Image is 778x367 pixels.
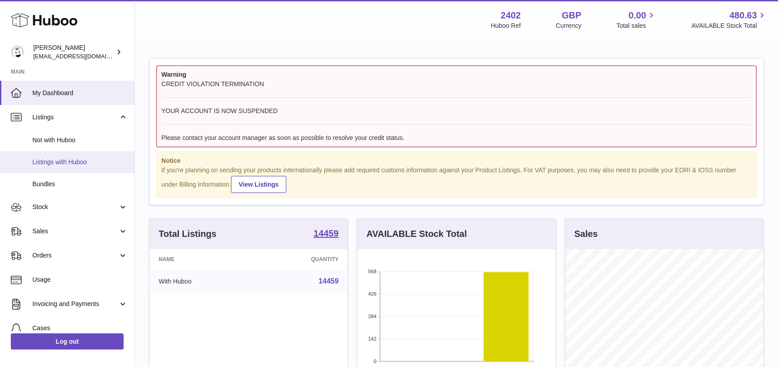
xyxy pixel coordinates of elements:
[691,22,767,30] span: AVAILABLE Stock Total
[33,52,132,60] span: [EMAIL_ADDRESS][DOMAIN_NAME]
[32,136,128,144] span: Not with Huboo
[556,22,582,30] div: Currency
[368,291,376,297] text: 426
[562,9,581,22] strong: GBP
[366,228,467,240] h3: AVAILABLE Stock Total
[32,180,128,188] span: Bundles
[319,277,339,285] a: 14459
[161,166,751,193] div: If you're planning on sending your products internationally please add required customs informati...
[616,9,656,30] a: 0.00 Total sales
[616,22,656,30] span: Total sales
[161,80,751,142] div: CREDIT VIOLATION TERMINATION YOUR ACCOUNT IS NOW SUSPENDED Please contact your account manager as...
[32,324,128,332] span: Cases
[161,157,751,165] strong: Notice
[368,314,376,319] text: 284
[254,249,347,270] th: Quantity
[32,89,128,97] span: My Dashboard
[161,70,751,79] strong: Warning
[501,9,521,22] strong: 2402
[150,270,254,293] td: With Huboo
[11,45,24,59] img: internalAdmin-2402@internal.huboo.com
[32,203,118,211] span: Stock
[374,358,377,364] text: 0
[231,176,286,193] a: View Listings
[691,9,767,30] a: 480.63 AVAILABLE Stock Total
[314,229,339,238] strong: 14459
[32,275,128,284] span: Usage
[11,333,124,350] a: Log out
[33,44,114,61] div: [PERSON_NAME]
[32,158,128,166] span: Listings with Huboo
[32,113,118,122] span: Listings
[729,9,757,22] span: 480.63
[32,227,118,236] span: Sales
[491,22,521,30] div: Huboo Ref
[32,300,118,308] span: Invoicing and Payments
[368,269,376,274] text: 568
[32,251,118,260] span: Orders
[574,228,598,240] h3: Sales
[159,228,217,240] h3: Total Listings
[314,229,339,240] a: 14459
[150,249,254,270] th: Name
[368,336,376,341] text: 142
[629,9,646,22] span: 0.00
